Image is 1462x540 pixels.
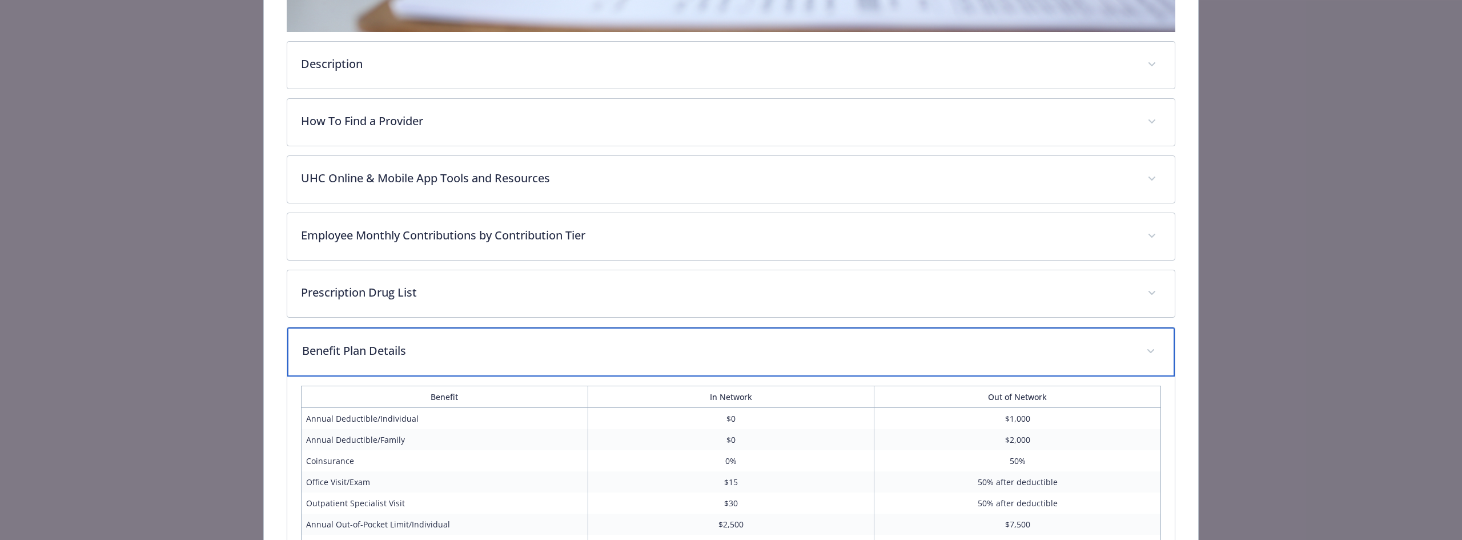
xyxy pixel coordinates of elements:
[588,471,874,493] td: $15
[874,450,1161,471] td: 50%
[301,170,1134,187] p: UHC Online & Mobile App Tools and Resources
[302,342,1132,359] p: Benefit Plan Details
[588,407,874,429] td: $0
[301,493,588,514] td: Outpatient Specialist Visit
[301,407,588,429] td: Annual Deductible/Individual
[588,493,874,514] td: $30
[287,270,1175,317] div: Prescription Drug List
[287,99,1175,146] div: How To Find a Provider
[301,429,588,450] td: Annual Deductible/Family
[301,284,1134,301] p: Prescription Drug List
[287,156,1175,203] div: UHC Online & Mobile App Tools and Resources
[287,327,1175,377] div: Benefit Plan Details
[874,429,1161,450] td: $2,000
[874,407,1161,429] td: $1,000
[301,450,588,471] td: Coinsurance
[874,493,1161,514] td: 50% after deductible
[874,471,1161,493] td: 50% after deductible
[874,386,1161,407] th: Out of Network
[301,514,588,535] td: Annual Out-of-Pocket Limit/Individual
[588,386,874,407] th: In Network
[287,213,1175,260] div: Employee Monthly Contributions by Contribution Tier
[301,113,1134,130] p: How To Find a Provider
[588,514,874,535] td: $2,500
[301,55,1134,73] p: Description
[301,471,588,493] td: Office Visit/Exam
[588,450,874,471] td: 0%
[874,514,1161,535] td: $7,500
[301,227,1134,244] p: Employee Monthly Contributions by Contribution Tier
[287,42,1175,89] div: Description
[588,429,874,450] td: $0
[301,386,588,407] th: Benefit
